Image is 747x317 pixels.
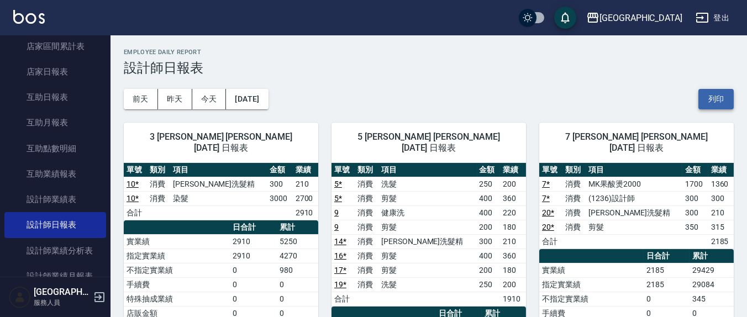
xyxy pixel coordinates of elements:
th: 金額 [267,163,292,177]
button: 登出 [691,8,734,28]
td: 實業績 [539,263,644,277]
th: 單號 [124,163,147,177]
td: 980 [277,263,318,277]
th: 金額 [682,163,708,177]
td: 1700 [682,177,708,191]
a: 9 [334,223,339,231]
th: 累計 [690,249,734,263]
td: 360 [500,191,526,205]
button: save [554,7,576,29]
td: 3000 [267,191,292,205]
a: 店家日報表 [4,59,106,84]
td: 消費 [355,191,379,205]
button: 前天 [124,89,158,109]
td: 360 [500,249,526,263]
td: 29084 [690,277,734,292]
span: 3 [PERSON_NAME] [PERSON_NAME] [DATE] 日報表 [137,131,305,154]
td: 消費 [355,277,379,292]
td: 洗髮 [378,177,476,191]
th: 類別 [355,163,379,177]
td: 0 [230,277,277,292]
td: 220 [500,205,526,220]
td: 消費 [355,177,379,191]
td: 300 [682,191,708,205]
button: [DATE] [226,89,268,109]
td: 1910 [500,292,526,306]
th: 項目 [586,163,682,177]
td: [PERSON_NAME]洗髮精 [378,234,476,249]
td: 2185 [708,234,734,249]
td: 2910 [230,234,277,249]
td: 0 [230,292,277,306]
th: 業績 [293,163,318,177]
td: 剪髮 [378,191,476,205]
td: 2185 [644,277,690,292]
th: 類別 [562,163,586,177]
td: 消費 [562,191,586,205]
td: 250 [477,177,501,191]
td: 200 [477,263,501,277]
span: 7 [PERSON_NAME] [PERSON_NAME] [DATE] 日報表 [553,131,720,154]
td: [PERSON_NAME]洗髮精 [170,177,267,191]
p: 服務人員 [34,298,90,308]
h3: 設計師日報表 [124,60,734,76]
th: 單號 [539,163,562,177]
td: 2185 [644,263,690,277]
td: 210 [708,205,734,220]
th: 金額 [477,163,501,177]
td: 400 [477,191,501,205]
th: 日合計 [230,220,277,235]
td: 1360 [708,177,734,191]
a: 互助業績報表 [4,161,106,187]
td: 消費 [147,191,170,205]
td: 350 [682,220,708,234]
td: 合計 [539,234,562,249]
a: 店家區間累計表 [4,34,106,59]
th: 累計 [277,220,318,235]
td: 消費 [355,249,379,263]
td: 0 [277,277,318,292]
td: 200 [500,277,526,292]
td: 剪髮 [378,220,476,234]
td: 210 [293,177,318,191]
a: 設計師日報表 [4,212,106,237]
th: 類別 [147,163,170,177]
td: 消費 [147,177,170,191]
td: 特殊抽成業績 [124,292,230,306]
button: 列印 [698,89,734,109]
td: 消費 [562,220,586,234]
td: 200 [500,177,526,191]
td: 300 [708,191,734,205]
table: a dense table [539,163,734,249]
td: 180 [500,263,526,277]
a: 互助月報表 [4,110,106,135]
td: 0 [277,292,318,306]
td: 消費 [355,205,379,220]
td: 2700 [293,191,318,205]
td: 消費 [562,177,586,191]
td: 5250 [277,234,318,249]
td: 180 [500,220,526,234]
button: 今天 [192,89,227,109]
td: [PERSON_NAME]洗髮精 [586,205,682,220]
td: 合計 [124,205,147,220]
a: 互助日報表 [4,84,106,110]
td: 實業績 [124,234,230,249]
td: MK果酸燙2000 [586,177,682,191]
table: a dense table [124,163,318,220]
td: 染髮 [170,191,267,205]
td: 300 [267,177,292,191]
td: 300 [682,205,708,220]
td: 剪髮 [586,220,682,234]
a: 設計師業績月報表 [4,263,106,289]
th: 業績 [500,163,526,177]
td: 345 [690,292,734,306]
td: 2910 [230,249,277,263]
th: 項目 [378,163,476,177]
td: 不指定實業績 [539,292,644,306]
td: 0 [230,263,277,277]
th: 項目 [170,163,267,177]
th: 單號 [332,163,355,177]
td: 合計 [332,292,355,306]
td: 29429 [690,263,734,277]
